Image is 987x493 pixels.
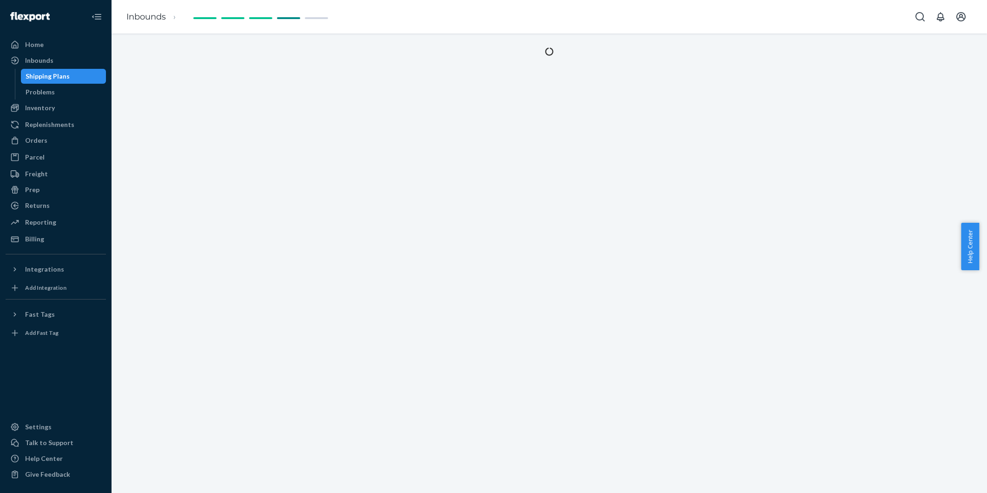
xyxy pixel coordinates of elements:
[6,467,106,482] button: Give Feedback
[6,307,106,322] button: Fast Tags
[25,103,55,113] div: Inventory
[25,470,70,479] div: Give Feedback
[6,451,106,466] a: Help Center
[6,100,106,115] a: Inventory
[6,198,106,213] a: Returns
[6,280,106,295] a: Add Integration
[6,53,106,68] a: Inbounds
[25,218,56,227] div: Reporting
[25,153,45,162] div: Parcel
[911,7,929,26] button: Open Search Box
[21,85,106,100] a: Problems
[6,215,106,230] a: Reporting
[6,150,106,165] a: Parcel
[6,37,106,52] a: Home
[961,223,979,270] button: Help Center
[952,7,970,26] button: Open account menu
[6,435,106,450] button: Talk to Support
[6,117,106,132] a: Replenishments
[6,167,106,181] a: Freight
[25,136,47,145] div: Orders
[26,87,55,97] div: Problems
[6,232,106,246] a: Billing
[6,420,106,434] a: Settings
[25,422,52,432] div: Settings
[931,7,950,26] button: Open notifications
[21,69,106,84] a: Shipping Plans
[6,262,106,277] button: Integrations
[25,201,50,210] div: Returns
[119,3,191,31] ol: breadcrumbs
[25,310,55,319] div: Fast Tags
[6,182,106,197] a: Prep
[25,329,59,337] div: Add Fast Tag
[126,12,166,22] a: Inbounds
[25,56,53,65] div: Inbounds
[25,185,39,194] div: Prep
[10,12,50,21] img: Flexport logo
[25,454,63,463] div: Help Center
[25,234,44,244] div: Billing
[26,72,70,81] div: Shipping Plans
[87,7,106,26] button: Close Navigation
[25,120,74,129] div: Replenishments
[25,438,73,447] div: Talk to Support
[6,326,106,340] a: Add Fast Tag
[25,40,44,49] div: Home
[25,265,64,274] div: Integrations
[25,169,48,179] div: Freight
[25,284,66,292] div: Add Integration
[6,133,106,148] a: Orders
